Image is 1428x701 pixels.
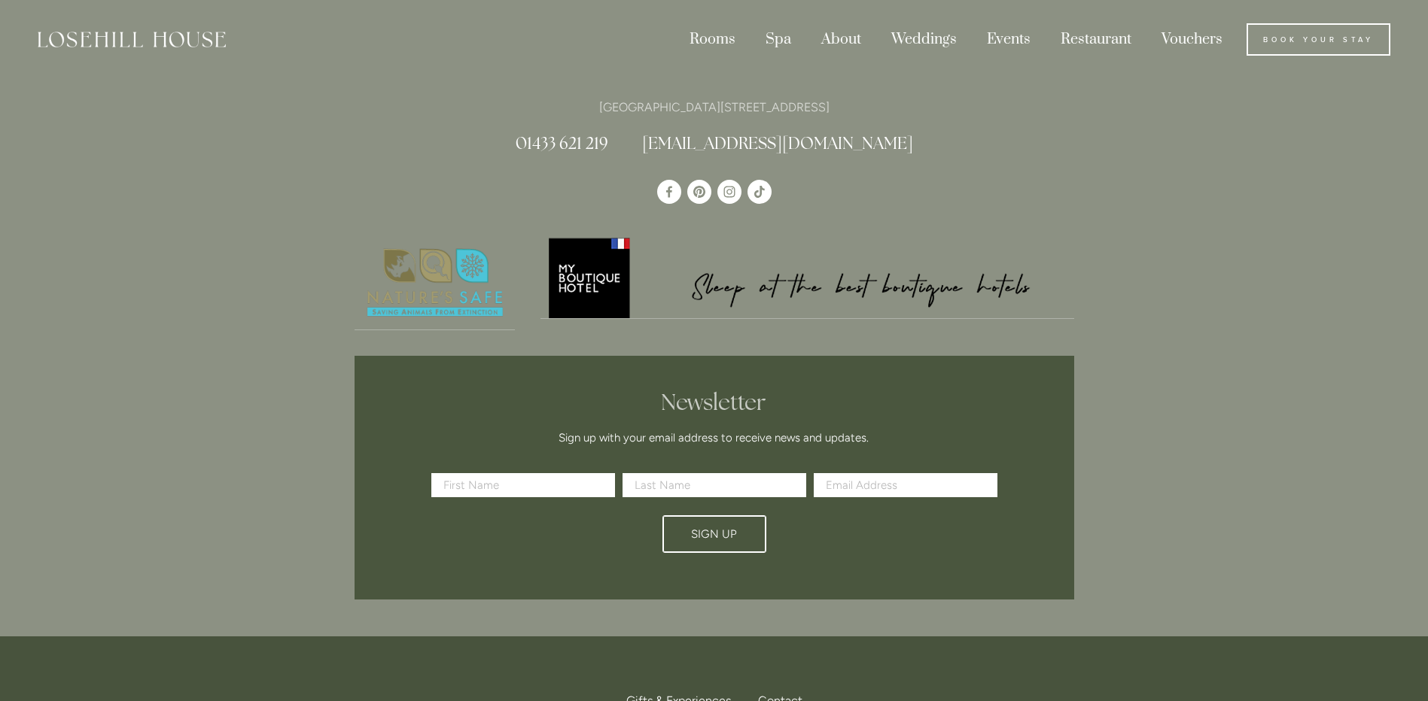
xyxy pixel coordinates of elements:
a: Book Your Stay [1247,23,1390,56]
span: Sign Up [691,527,737,541]
a: Vouchers [1148,23,1236,56]
div: Spa [752,23,805,56]
input: Last Name [623,473,806,497]
p: [GEOGRAPHIC_DATA][STREET_ADDRESS] [355,97,1074,117]
a: Instagram [717,180,741,204]
div: Events [973,23,1044,56]
img: My Boutique Hotel - Logo [540,235,1074,319]
a: Pinterest [687,180,711,204]
img: Nature's Safe - Logo [355,235,516,330]
div: Weddings [878,23,970,56]
button: Sign Up [662,515,766,553]
p: Sign up with your email address to receive news and updates. [437,429,992,447]
a: Losehill House Hotel & Spa [657,180,681,204]
img: Losehill House [38,32,226,47]
div: About [808,23,875,56]
a: [EMAIL_ADDRESS][DOMAIN_NAME] [642,132,913,154]
input: Email Address [814,473,997,497]
input: First Name [431,473,615,497]
div: Rooms [676,23,749,56]
a: Nature's Safe - Logo [355,235,516,331]
a: 01433 621 219 [516,132,608,154]
div: Restaurant [1047,23,1145,56]
h2: Newsletter [437,389,992,416]
a: My Boutique Hotel - Logo [540,235,1074,320]
a: TikTok [747,180,772,204]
